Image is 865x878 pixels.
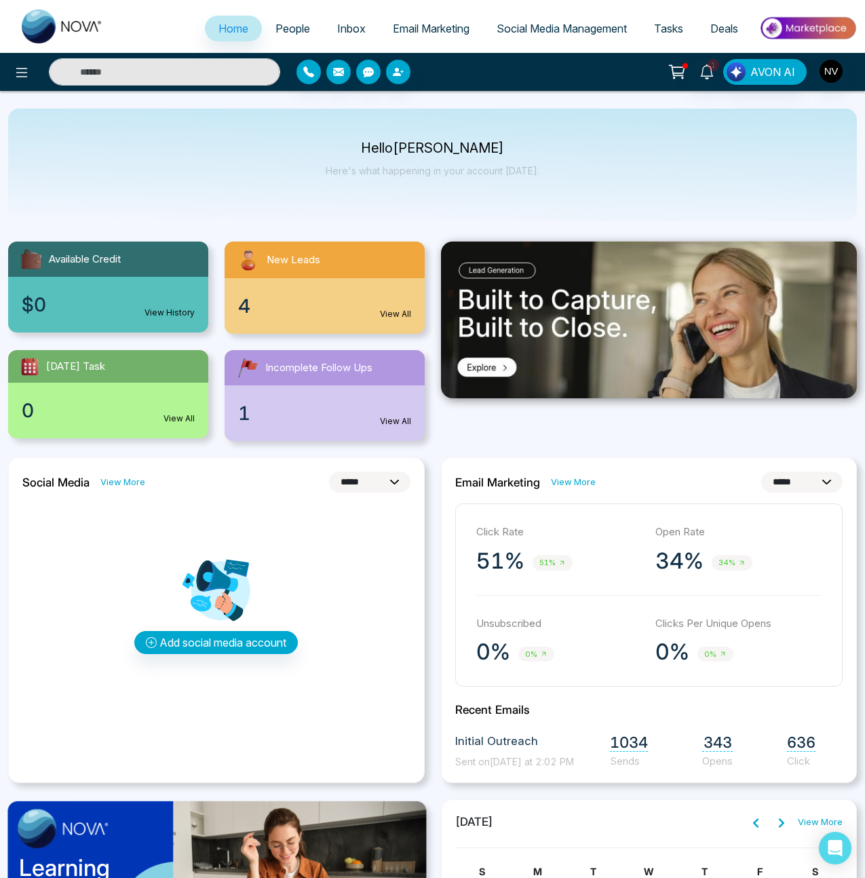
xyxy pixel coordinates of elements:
a: Tasks [640,16,697,41]
span: W [644,866,653,877]
span: S [479,866,485,877]
span: [DATE] Task [46,359,105,375]
span: T [701,866,708,877]
span: F [757,866,763,877]
img: newLeads.svg [235,247,261,273]
span: Incomplete Follow Ups [265,360,372,376]
button: AVON AI [723,59,807,85]
span: 1034 [610,733,648,752]
span: People [275,22,310,35]
div: Open Intercom Messenger [819,832,851,864]
img: Nova CRM Logo [22,9,103,43]
p: Here's what happening in your account [DATE]. [326,165,539,176]
a: Social Media Management [483,16,640,41]
a: View More [551,476,596,489]
img: availableCredit.svg [19,247,43,271]
a: View All [164,413,195,425]
h2: Recent Emails [455,703,843,717]
span: 51% [533,555,573,571]
span: 1 [238,399,250,427]
a: View More [100,476,145,489]
p: 0% [476,638,510,666]
a: 1 [691,59,723,83]
a: View All [380,415,411,427]
a: View History [145,307,195,319]
p: Click Rate [476,524,642,540]
button: Add social media account [134,631,298,654]
p: 51% [476,548,524,575]
img: User Avatar [820,60,843,83]
span: S [812,866,818,877]
span: 0 [22,396,34,425]
a: Home [205,16,262,41]
span: Sent on [DATE] at 2:02 PM [455,756,574,767]
img: image [18,809,109,848]
a: Deals [697,16,752,41]
span: Opens [702,755,733,767]
h2: Email Marketing [455,476,540,489]
p: 34% [655,548,704,575]
img: Market-place.gif [758,13,857,43]
a: View More [798,816,843,829]
a: Inbox [324,16,379,41]
span: AVON AI [750,64,795,80]
span: Inbox [337,22,366,35]
img: followUps.svg [235,356,260,380]
h2: Social Media [22,476,90,489]
p: Open Rate [655,524,822,540]
a: People [262,16,324,41]
span: 343 [702,733,733,752]
img: todayTask.svg [19,356,41,377]
span: T [590,866,596,877]
span: [DATE] [455,814,493,831]
img: Analytics png [182,556,250,624]
a: New Leads4View All [216,242,433,334]
span: M [533,866,542,877]
span: Click [787,755,815,767]
a: Email Marketing [379,16,483,41]
span: Social Media Management [497,22,627,35]
span: 0% [697,647,733,662]
p: Hello [PERSON_NAME] [326,142,539,154]
span: Sends [610,755,648,767]
span: Deals [710,22,738,35]
a: Incomplete Follow Ups1View All [216,350,433,441]
span: $0 [22,290,46,319]
p: Unsubscribed [476,616,642,632]
p: 0% [655,638,689,666]
p: Clicks Per Unique Opens [655,616,822,632]
span: 1 [707,59,719,71]
span: 0% [518,647,554,662]
img: . [441,242,858,398]
span: Home [218,22,248,35]
span: Initial Outreach [455,733,574,750]
span: New Leads [267,252,320,268]
span: 34% [712,555,752,571]
img: Lead Flow [727,62,746,81]
span: 636 [787,733,815,752]
a: View All [380,308,411,320]
span: Available Credit [49,252,121,267]
span: Tasks [654,22,683,35]
span: Email Marketing [393,22,469,35]
span: 4 [238,292,250,320]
